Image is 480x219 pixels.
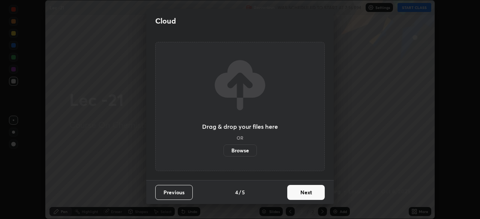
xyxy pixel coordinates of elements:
[235,188,238,196] h4: 4
[287,185,325,200] button: Next
[155,185,193,200] button: Previous
[202,124,278,130] h3: Drag & drop your files here
[237,136,243,140] h5: OR
[242,188,245,196] h4: 5
[155,16,176,26] h2: Cloud
[239,188,241,196] h4: /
